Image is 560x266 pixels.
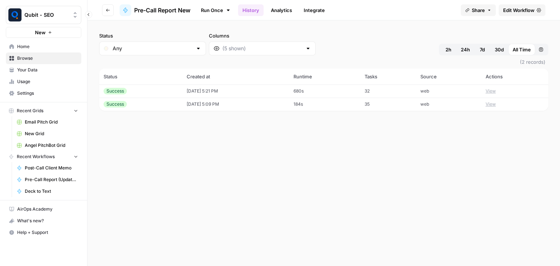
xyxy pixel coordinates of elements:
span: Deck to Text [25,188,78,195]
label: Status [99,32,206,39]
a: Settings [6,87,81,99]
button: Workspace: Qubit - SEO [6,6,81,24]
th: Created at [182,69,289,85]
a: History [238,4,264,16]
span: Share [472,7,485,14]
a: New Grid [13,128,81,140]
button: View [486,101,496,107]
button: 30d [490,44,508,55]
input: (5 shown) [222,45,302,52]
a: Email Pitch Grid [13,116,81,128]
a: Usage [6,76,81,87]
a: Home [6,41,81,52]
a: Angel PitchBot Grid [13,140,81,151]
button: 2h [440,44,456,55]
a: Post-Call Client Memo [13,162,81,174]
a: Deck to Text [13,185,81,197]
span: Pre-Call Report New [134,6,190,15]
span: Recent Grids [17,107,43,114]
span: Email Pitch Grid [25,119,78,125]
span: Angel PitchBot Grid [25,142,78,149]
button: Share [461,4,496,16]
span: Your Data [17,67,78,73]
div: Success [104,88,127,94]
button: 24h [456,44,474,55]
button: View [486,88,496,94]
div: What's new? [6,215,81,226]
img: Qubit - SEO Logo [8,8,22,21]
a: Edit Workflow [499,4,545,16]
label: Columns [209,32,316,39]
span: 7d [480,46,485,53]
span: 30d [495,46,504,53]
th: Source [416,69,481,85]
span: Qubit - SEO [24,11,69,19]
span: Recent Workflows [17,153,55,160]
span: New [35,29,46,36]
span: Home [17,43,78,50]
span: AirOps Academy [17,206,78,212]
span: New Grid [25,130,78,137]
a: Browse [6,52,81,64]
td: 32 [360,85,416,98]
td: 35 [360,98,416,111]
span: Settings [17,90,78,97]
td: 680s [289,85,360,98]
td: [DATE] 5:21 PM [182,85,289,98]
td: web [416,98,481,111]
span: Help + Support [17,229,78,236]
span: Browse [17,55,78,62]
input: Any [113,45,192,52]
div: Success [104,101,127,107]
span: 2h [446,46,451,53]
td: 184s [289,98,360,111]
button: Help + Support [6,227,81,238]
span: Usage [17,78,78,85]
th: Actions [481,69,548,85]
button: Recent Workflows [6,151,81,162]
span: All Time [513,46,531,53]
button: What's new? [6,215,81,227]
button: 7d [474,44,490,55]
td: [DATE] 5:09 PM [182,98,289,111]
a: Analytics [267,4,296,16]
span: Pre-Call Report (Updated) [25,176,78,183]
a: Pre-Call Report (Updated) [13,174,81,185]
span: (2 records) [99,55,548,69]
th: Status [99,69,182,85]
button: New [6,27,81,38]
a: Pre-Call Report New [120,4,190,16]
th: Tasks [360,69,416,85]
span: Edit Workflow [503,7,534,14]
a: AirOps Academy [6,203,81,215]
button: Recent Grids [6,105,81,116]
span: 24h [461,46,470,53]
a: Your Data [6,64,81,76]
a: Run Once [196,4,235,16]
th: Runtime [289,69,360,85]
span: Post-Call Client Memo [25,165,78,171]
td: web [416,85,481,98]
a: Integrate [299,4,329,16]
